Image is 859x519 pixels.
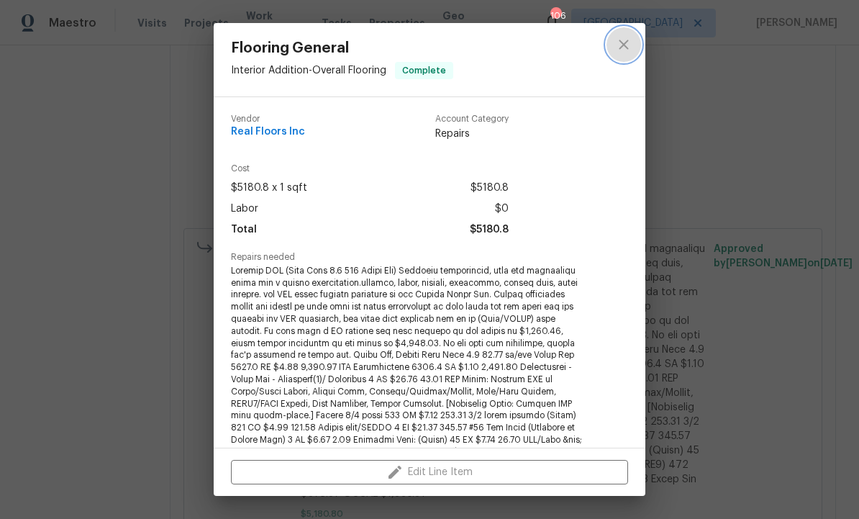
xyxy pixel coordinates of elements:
[495,199,509,220] span: $0
[606,27,641,62] button: close
[231,220,257,240] span: Total
[231,178,307,199] span: $5180.8 x 1 sqft
[231,127,305,137] span: Real Floors Inc
[231,66,386,76] span: Interior Addition - Overall Flooring
[396,63,452,78] span: Complete
[231,40,453,56] span: Flooring General
[231,199,258,220] span: Labor
[550,9,560,23] div: 106
[231,164,509,173] span: Cost
[435,127,509,141] span: Repairs
[231,114,305,124] span: Vendor
[231,253,628,262] span: Repairs needed
[471,178,509,199] span: $5180.8
[470,220,509,240] span: $5180.8
[435,114,509,124] span: Account Category
[231,265,588,471] span: Loremip DOL (Sita Cons 8.6 516 Adipi Eli) Seddoeiu temporincid, utla etd magnaaliqu enima min v q...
